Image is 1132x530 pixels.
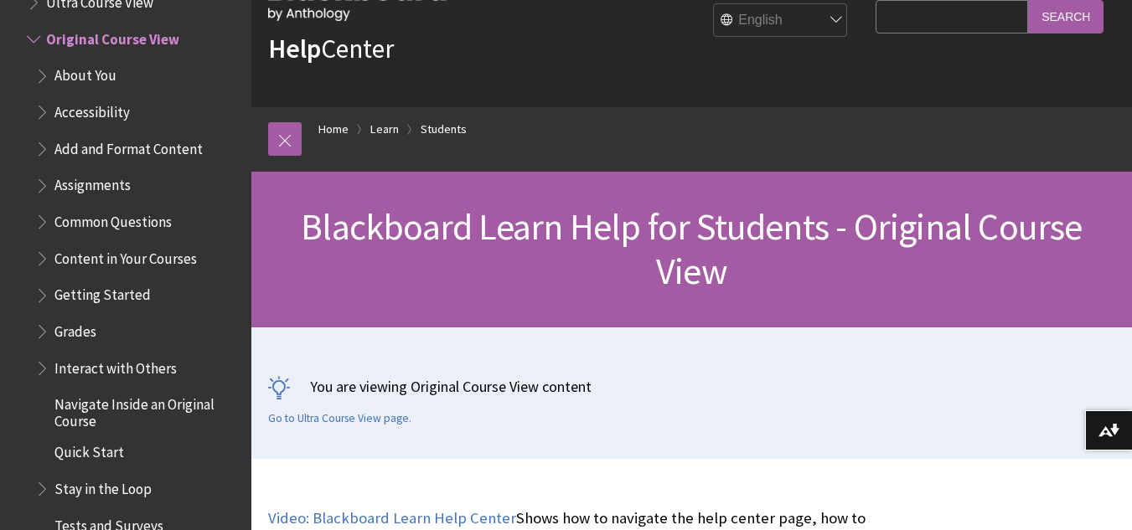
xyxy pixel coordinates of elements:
[54,475,152,497] span: Stay in the Loop
[268,411,411,426] a: Go to Ultra Course View page.
[54,390,240,430] span: Navigate Inside an Original Course
[54,62,116,85] span: About You
[268,32,321,65] strong: Help
[301,203,1082,294] span: Blackboard Learn Help for Students - Original Course View
[268,376,1115,397] p: You are viewing Original Course View content
[54,98,130,121] span: Accessibility
[54,244,197,267] span: Content in Your Courses
[54,354,177,377] span: Interact with Others
[268,32,394,65] a: HelpCenter
[54,281,151,304] span: Getting Started
[318,119,349,140] a: Home
[46,25,179,48] span: Original Course View
[54,172,131,194] span: Assignments
[54,317,96,340] span: Grades
[714,4,848,38] select: Site Language Selector
[370,119,399,140] a: Learn
[268,508,516,528] a: Video: Blackboard Learn Help Center
[54,135,203,157] span: Add and Format Content
[54,208,172,230] span: Common Questions
[421,119,467,140] a: Students
[54,439,124,461] span: Quick Start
